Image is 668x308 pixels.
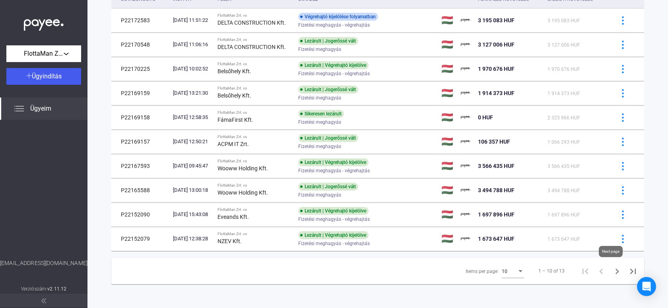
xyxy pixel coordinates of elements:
td: P22167593 [111,154,170,178]
td: 🇭🇺 [438,203,458,226]
div: Lezárult | Végrehajtó kijelölve [298,207,369,215]
td: P22165588 [111,178,170,202]
div: [DATE] 11:51:22 [173,16,211,24]
img: more-blue [619,113,627,122]
div: [DATE] 11:06:16 [173,41,211,49]
div: Lezárult | Jogerőssé vált [298,134,358,142]
span: 1 970 676 HUF [478,66,515,72]
span: Fizetési meghagyás - végrehajtás [298,239,370,248]
span: 1 066 293 HUF [548,139,580,145]
span: Fizetési meghagyás [298,45,341,54]
img: payee-logo [461,88,470,98]
img: payee-logo [461,40,470,49]
strong: DELTA CONSTRUCTION Kft. [217,44,286,50]
div: Lezárult | Jogerőssé vált [298,183,358,191]
img: list.svg [14,104,24,113]
span: 3 195 083 HUF [478,17,515,23]
div: FlottaMan Zrt. vs [217,62,291,66]
strong: ACPM IT Zrt. [217,141,249,147]
button: more-blue [614,85,631,101]
img: more-blue [619,211,627,219]
span: Fizetési meghagyás [298,117,341,127]
span: 3 195 083 HUF [548,18,580,23]
strong: Eveands Kft. [217,214,249,220]
button: First page [577,263,593,279]
td: 🇭🇺 [438,130,458,154]
img: more-blue [619,89,627,97]
img: more-blue [619,186,627,195]
button: more-blue [614,36,631,53]
span: Fizetési meghagyás - végrehajtás [298,214,370,224]
div: FlottaMan Zrt. vs [217,232,291,236]
span: 106 357 HUF [478,138,510,145]
strong: DELTA CONSTRUCTION Kft. [217,19,286,26]
span: FlottaMan Zrt. [24,49,64,58]
div: FlottaMan Zrt. vs [217,135,291,139]
div: 1 – 10 of 13 [538,266,565,276]
td: 🇭🇺 [438,105,458,129]
strong: Wooww Holding Kft. [217,189,268,196]
img: white-payee-white-dot.svg [24,15,64,31]
div: Lezárult | Jogerőssé vált [298,37,358,45]
strong: Wooww Holding Kft. [217,165,268,172]
button: Last page [625,263,641,279]
button: FlottaMan Zrt. [6,45,81,62]
img: payee-logo [461,16,470,25]
img: payee-logo [461,234,470,244]
div: [DATE] 12:50:21 [173,138,211,146]
button: Ügyindítás [6,68,81,85]
td: 🇭🇺 [438,57,458,81]
img: more-blue [619,138,627,146]
div: [DATE] 15:43:08 [173,211,211,218]
span: Ügyindítás [32,72,62,80]
span: 2 325 966 HUF [548,115,580,121]
span: Fizetési meghagyás - végrehajtás [298,69,370,78]
img: more-blue [619,235,627,243]
button: Previous page [593,263,609,279]
span: 1 697 896 HUF [548,212,580,218]
div: [DATE] 12:58:35 [173,113,211,121]
td: 🇭🇺 [438,178,458,202]
img: payee-logo [461,185,470,195]
td: 🇭🇺 [438,8,458,32]
span: Fizetési meghagyás [298,142,341,151]
td: 🇭🇺 [438,227,458,251]
span: 3 127 006 HUF [478,41,515,48]
button: more-blue [614,60,631,77]
strong: FámaFirst Kft. [217,117,253,123]
img: payee-logo [461,161,470,171]
div: Next page [599,246,623,257]
div: [DATE] 12:38:28 [173,235,211,243]
img: more-blue [619,162,627,170]
strong: v2.11.12 [47,286,66,292]
span: 1 970 676 HUF [548,66,580,72]
div: FlottaMan Zrt. vs [217,207,291,212]
div: Lezárult | Végrehajtó kijelölve [298,158,369,166]
span: 1 673 647 HUF [478,236,515,242]
td: 🇭🇺 [438,81,458,105]
div: FlottaMan Zrt. vs [217,183,291,188]
span: Ügyeim [30,104,51,113]
img: payee-logo [461,113,470,122]
img: payee-logo [461,210,470,219]
strong: Belsőhely Kft. [217,68,251,74]
span: 1 697 896 HUF [478,211,515,218]
div: FlottaMan Zrt. vs [217,159,291,164]
div: Lezárult | Végrehajtó kijelölve [298,231,369,239]
td: P22170225 [111,57,170,81]
img: payee-logo [461,64,470,74]
td: 🇭🇺 [438,154,458,178]
button: more-blue [614,109,631,126]
img: plus-white.svg [26,73,32,78]
td: P22152079 [111,227,170,251]
strong: NZEV Kft. [217,238,242,244]
div: FlottaMan Zrt. vs [217,13,291,18]
span: 3 566 435 HUF [548,164,580,169]
div: FlottaMan Zrt. vs [217,86,291,91]
span: 3 494 788 HUF [548,188,580,193]
td: P22169158 [111,105,170,129]
div: [DATE] 10:02:52 [173,65,211,73]
img: more-blue [619,65,627,73]
div: FlottaMan Zrt. vs [217,110,291,115]
strong: Belsőhely Kft. [217,92,251,99]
